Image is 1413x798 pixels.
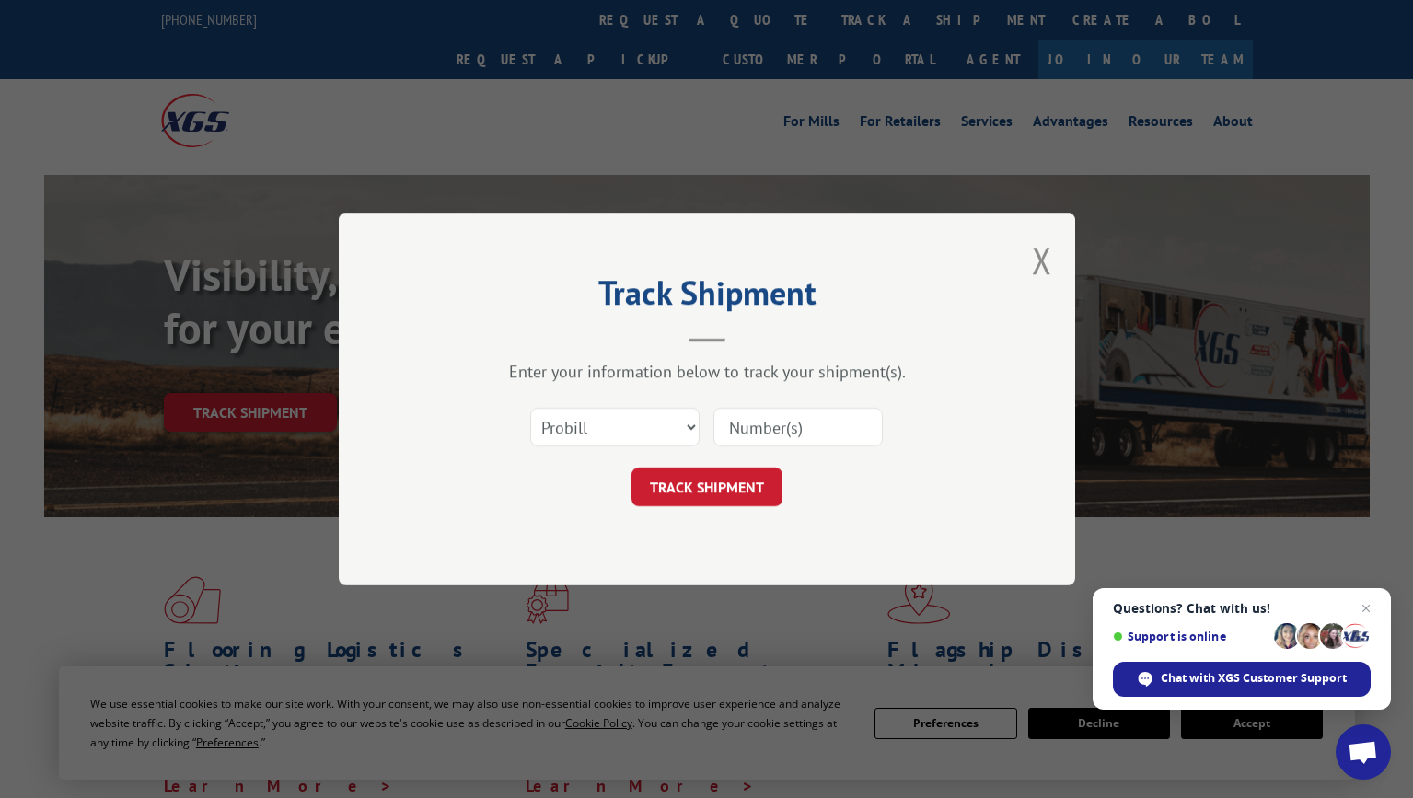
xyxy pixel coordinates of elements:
[1113,601,1371,616] span: Questions? Chat with us!
[1336,724,1391,780] div: Open chat
[713,408,883,446] input: Number(s)
[1113,630,1268,643] span: Support is online
[1355,597,1377,619] span: Close chat
[431,280,983,315] h2: Track Shipment
[1113,662,1371,697] div: Chat with XGS Customer Support
[1161,670,1347,687] span: Chat with XGS Customer Support
[1032,236,1052,284] button: Close modal
[431,361,983,382] div: Enter your information below to track your shipment(s).
[631,468,782,506] button: TRACK SHIPMENT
